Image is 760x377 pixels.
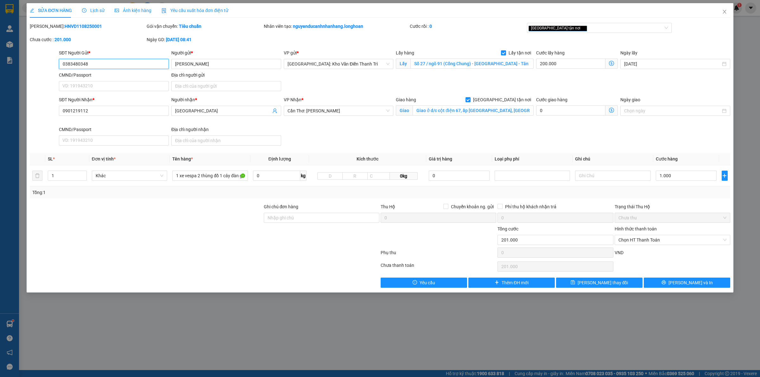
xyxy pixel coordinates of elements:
span: up [81,172,85,176]
span: clock-circle [82,8,86,13]
span: close-circle [723,238,727,242]
div: Trạng thái Thu Hộ [615,203,730,210]
span: [PHONE_NUMBER] [3,14,48,25]
label: Hình thức thanh toán [615,226,657,231]
th: Loại phụ phí [492,153,573,165]
label: Ghi chú đơn hàng [264,204,299,209]
span: Định lượng [269,156,291,161]
span: kg [300,171,307,181]
span: down [81,176,85,180]
span: Yêu cầu [420,279,435,286]
span: exclamation-circle [413,280,417,285]
div: Chưa thanh toán [380,262,497,273]
span: SỬA ĐƠN HÀNG [30,8,72,13]
strong: CSKH: [17,14,34,19]
div: Nhân viên tạo: [264,23,409,30]
span: [PERSON_NAME] thay đổi [578,279,628,286]
span: [PERSON_NAME] và In [668,279,713,286]
input: Cước lấy hàng [536,59,605,69]
span: Lấy [396,59,410,69]
th: Ghi chú [573,153,653,165]
div: Địa chỉ người nhận [171,126,281,133]
div: Ngày GD: [147,36,262,43]
span: 0kg [390,172,418,180]
span: Lấy hàng [396,50,414,55]
input: Cước giao hàng [536,105,605,116]
div: Địa chỉ người gửi [171,72,281,79]
span: Hà Nội: Kho Văn Điển Thanh Trì [288,59,390,69]
label: Cước giao hàng [536,97,567,102]
div: Gói vận chuyển: [147,23,262,30]
b: [DATE] 08:41 [166,37,192,42]
span: Cần Thơ: Kho Ninh Kiều [288,106,390,116]
button: printer[PERSON_NAME] và In [644,278,730,288]
button: save[PERSON_NAME] thay đổi [556,278,643,288]
span: plus [722,173,727,178]
span: VND [615,250,624,255]
div: Người gửi [171,49,281,56]
input: Ghi Chú [575,171,650,181]
button: plusThêm ĐH mới [468,278,555,288]
span: Phí thu hộ khách nhận trả [503,203,559,210]
span: Giao [396,105,413,116]
span: edit [30,8,34,13]
span: Chuyển khoản ng. gửi [448,203,496,210]
input: Địa chỉ của người gửi [171,81,281,91]
input: VD: Bàn, Ghế [172,171,248,181]
div: Tổng: 1 [32,189,293,196]
span: Giao hàng [396,97,416,102]
span: Mã đơn: HNVD1108250046 [3,34,98,42]
span: close [722,9,727,14]
span: dollar-circle [609,108,614,113]
div: VP gửi [284,49,394,56]
span: CÔNG TY TNHH CHUYỂN PHÁT NHANH BẢO AN [50,14,126,25]
span: Yêu cầu xuất hóa đơn điện tử [161,8,228,13]
span: [GEOGRAPHIC_DATA] tận nơi [471,96,534,103]
b: 0 [429,24,432,29]
span: plus [495,280,499,285]
span: printer [662,280,666,285]
input: Ghi chú đơn hàng [264,213,379,223]
b: nguyenducanhnhanhang.longhoan [293,24,363,29]
span: Lấy tận nơi [506,49,534,56]
b: 201.000 [54,37,71,42]
span: Kích thước [357,156,378,161]
button: plus [722,171,728,181]
span: Thêm ĐH mới [502,279,529,286]
span: Thu Hộ [381,204,395,209]
img: icon [161,8,167,13]
span: Giá trị hàng [429,156,452,161]
span: picture [115,8,119,13]
div: SĐT Người Nhận [59,96,169,103]
input: Lấy tận nơi [410,59,534,69]
label: Ngày lấy [620,50,637,55]
span: Đơn vị tính [92,156,116,161]
input: R [342,172,368,180]
div: CMND/Passport [59,72,169,79]
span: [GEOGRAPHIC_DATA] tận nơi [529,26,587,31]
span: close [581,27,585,30]
div: [PERSON_NAME]: [30,23,145,30]
span: Lịch sử [82,8,104,13]
span: SL [48,156,53,161]
span: user-add [272,108,277,113]
input: C [367,172,390,180]
b: Tiêu chuẩn [179,24,201,29]
span: Increase Value [79,171,86,176]
span: Decrease Value [79,176,86,180]
div: Người nhận [171,96,281,103]
button: Close [716,3,733,21]
label: Cước lấy hàng [536,50,565,55]
span: Tên hàng [172,156,193,161]
div: Phụ thu [380,249,497,260]
span: Chọn HT Thanh Toán [618,235,726,245]
button: exclamation-circleYêu cầu [381,278,467,288]
div: SĐT Người Gửi [59,49,169,56]
span: Tổng cước [497,226,518,231]
strong: PHIẾU DÁN LÊN HÀNG [45,3,128,11]
label: Ngày giao [620,97,640,102]
input: D [317,172,343,180]
span: Cước hàng [656,156,678,161]
div: Cước rồi : [410,23,525,30]
input: Giao tận nơi [413,105,534,116]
